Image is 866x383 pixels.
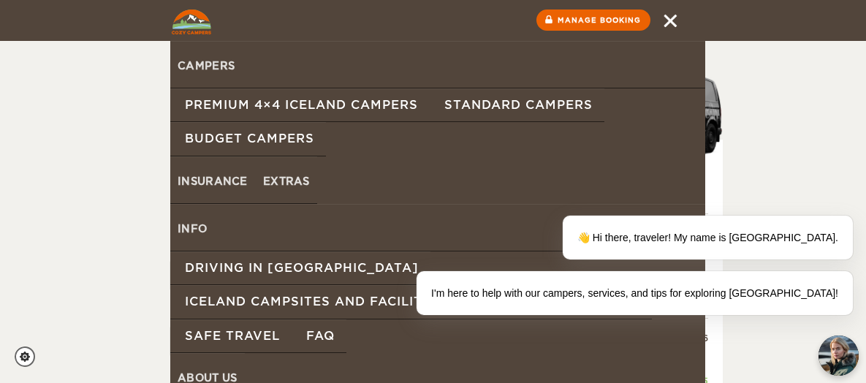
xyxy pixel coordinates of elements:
[563,216,853,259] div: 👋 Hi there, traveler! My name is [GEOGRAPHIC_DATA].
[292,319,346,353] a: FAQ
[170,319,292,353] a: Safe Travel
[430,88,604,122] a: Standard Campers
[170,41,705,88] a: Campers
[255,156,317,204] a: Extras
[170,156,256,204] a: Insurance
[170,122,326,156] a: Budget Campers
[172,10,211,34] img: Cozy Campers
[536,10,650,31] a: Manage booking
[417,271,853,315] div: I'm here to help with our campers, services, and tips for exploring [GEOGRAPHIC_DATA]!
[818,335,859,376] img: Freyja at Cozy Campers
[818,335,859,376] button: chat-button
[170,251,430,285] a: Driving in [GEOGRAPHIC_DATA]
[170,285,456,319] a: Iceland Campsites and Facilities
[170,88,430,122] a: Premium 4×4 Iceland Campers
[15,346,45,367] a: Cookie settings
[170,204,705,251] a: Info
